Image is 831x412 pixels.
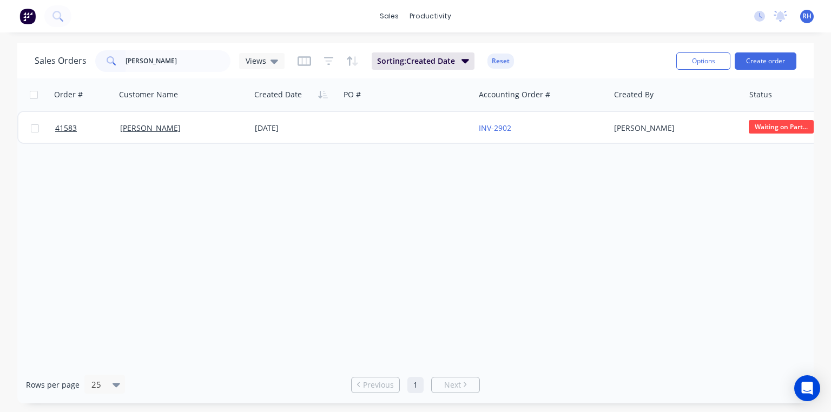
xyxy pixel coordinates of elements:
button: Reset [487,54,514,69]
button: Sorting:Created Date [372,52,474,70]
div: [DATE] [255,123,335,134]
span: Rows per page [26,380,80,390]
span: 41583 [55,123,77,134]
a: INV-2902 [479,123,511,133]
a: Page 1 is your current page [407,377,424,393]
div: Order # [54,89,83,100]
div: PO # [344,89,361,100]
a: Previous page [352,380,399,390]
div: Customer Name [119,89,178,100]
img: Factory [19,8,36,24]
button: Options [676,52,730,70]
span: Waiting on Part... [749,120,814,134]
a: 41583 [55,112,120,144]
span: Sorting: Created Date [377,56,455,67]
div: Created Date [254,89,302,100]
div: [PERSON_NAME] [614,123,734,134]
span: Next [444,380,461,390]
a: [PERSON_NAME] [120,123,181,133]
div: Accounting Order # [479,89,550,100]
span: Views [246,55,266,67]
button: Create order [735,52,796,70]
input: Search... [126,50,231,72]
div: Status [749,89,772,100]
a: Next page [432,380,479,390]
span: Previous [363,380,394,390]
div: Created By [614,89,654,100]
div: sales [374,8,404,24]
div: Open Intercom Messenger [794,375,820,401]
span: RH [802,11,812,21]
div: productivity [404,8,457,24]
h1: Sales Orders [35,56,87,66]
ul: Pagination [347,377,484,393]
